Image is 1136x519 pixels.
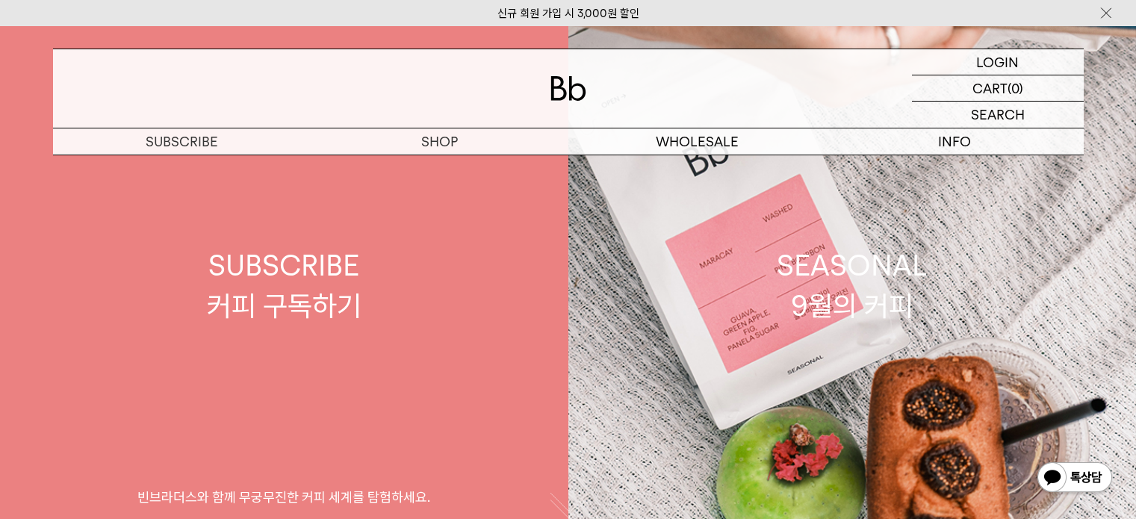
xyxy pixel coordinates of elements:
p: SEARCH [971,102,1025,128]
a: LOGIN [912,49,1084,75]
a: 신규 회원 가입 시 3,000원 할인 [497,7,639,20]
a: CART (0) [912,75,1084,102]
p: WHOLESALE [568,128,826,155]
a: SHOP [311,128,568,155]
a: SUBSCRIBE [53,128,311,155]
p: LOGIN [976,49,1019,75]
img: 카카오톡 채널 1:1 채팅 버튼 [1036,461,1114,497]
p: INFO [826,128,1084,155]
p: CART [972,75,1008,101]
div: SUBSCRIBE 커피 구독하기 [207,246,361,325]
img: 로고 [550,76,586,101]
div: SEASONAL 9월의 커피 [777,246,928,325]
p: (0) [1008,75,1023,101]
